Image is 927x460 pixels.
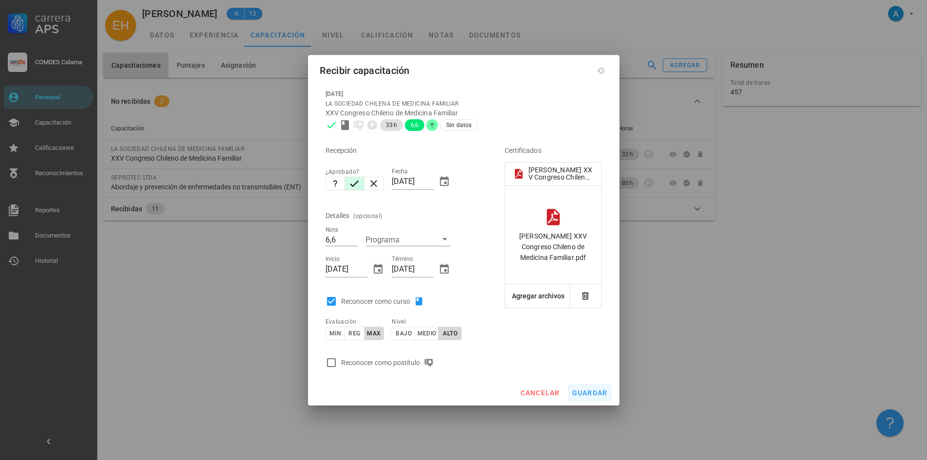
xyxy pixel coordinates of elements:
span: cancelar [520,389,560,397]
span: max [366,330,381,337]
button: alto [438,327,462,340]
span: bajo [395,330,412,337]
button: guardar [568,384,612,402]
div: XXV Congreso Chileno de Medicina Familiar [326,109,602,117]
label: Fecha [392,168,407,175]
span: 33 h [386,119,397,131]
div: Nivel [392,317,451,327]
div: [PERSON_NAME] XXV Congreso Chileno de Medicina Familiar.pdf [513,231,594,263]
button: max [364,327,384,340]
div: Recepción [326,139,477,162]
span: Sin datos [446,120,472,130]
div: ¿Aprobado? [326,167,384,177]
label: Nota [326,226,338,234]
div: Detalles [326,204,350,227]
button: medio [415,327,438,340]
button: reg [345,327,364,340]
button: Agregar archivos [505,284,570,308]
label: Inicio [326,256,340,263]
span: min [329,330,341,337]
div: (opcional) [353,211,382,221]
div: [PERSON_NAME] XXV Congreso Chileno de Medicina Familiar.pdf [528,166,594,182]
div: Evaluación [326,317,384,327]
button: Agregar archivos [509,284,567,308]
label: Término [392,256,413,263]
span: LA SOCIEDAD CHILENA DE MEDICINA FAMILIAR [326,100,459,107]
div: [DATE] [326,89,602,99]
span: medio [417,330,436,337]
div: Reconocer como curso [341,295,428,307]
div: Reconocer como postítulo [341,357,437,368]
span: reg [348,330,360,337]
button: bajo [392,327,415,340]
button: cancelar [516,384,563,402]
div: Recibir capacitación [320,63,410,78]
button: min [326,327,345,340]
span: alto [442,330,457,337]
span: 6,6 [411,119,418,131]
div: Certificados [505,139,602,162]
span: guardar [572,389,608,397]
